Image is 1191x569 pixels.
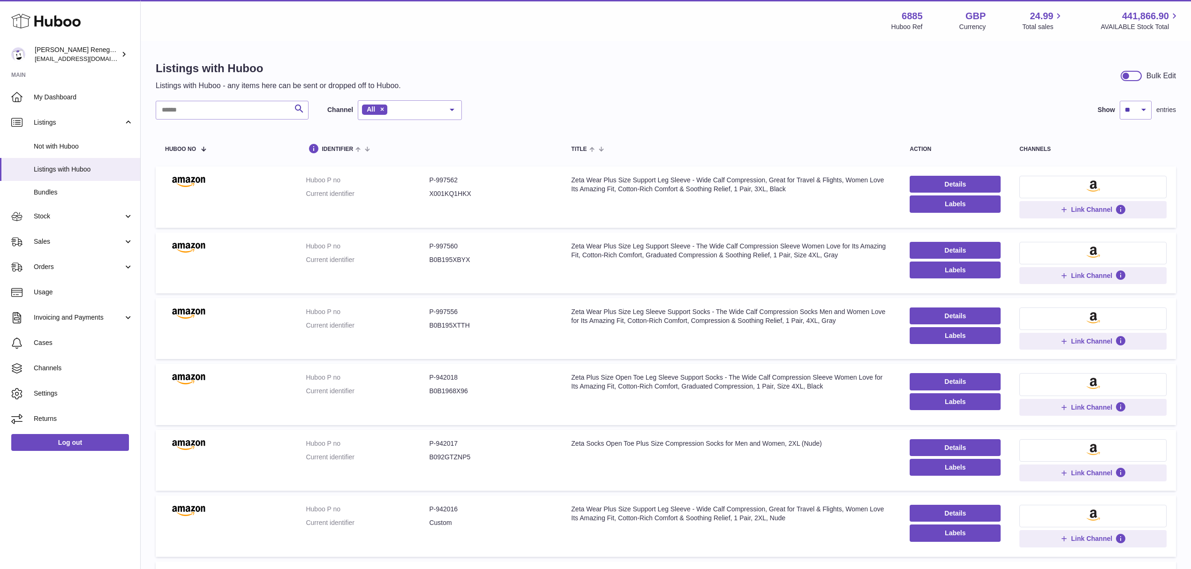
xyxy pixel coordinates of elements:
dd: B0B195XTTH [429,321,552,330]
a: Details [910,242,1001,259]
button: Link Channel [1019,530,1167,547]
div: Zeta Wear Plus Size Support Leg Sleeve - Wide Calf Compression, Great for Travel & Flights, Women... [571,505,891,523]
div: Zeta Socks Open Toe Plus Size Compression Socks for Men and Women, 2XL (Nude) [571,439,891,448]
img: amazon-small.png [1086,312,1100,323]
dd: P-997562 [429,176,552,185]
span: Total sales [1022,22,1064,31]
img: Zeta Wear Plus Size Support Leg Sleeve - Wide Calf Compression, Great for Travel & Flights, Women... [165,176,212,187]
span: Link Channel [1071,403,1112,412]
p: Listings with Huboo - any items here can be sent or dropped off to Huboo. [156,81,401,91]
span: Stock [34,212,123,221]
span: Listings [34,118,123,127]
span: Link Channel [1071,337,1112,345]
dt: Huboo P no [306,307,429,316]
img: Zeta Wear Plus Size Support Leg Sleeve - Wide Calf Compression, Great for Travel & Flights, Women... [165,505,212,516]
button: Link Channel [1019,399,1167,416]
button: Labels [910,524,1001,541]
dt: Current identifier [306,189,429,198]
dd: P-942018 [429,373,552,382]
div: [PERSON_NAME] Renegade Productions -UK account [35,45,119,63]
span: Not with Huboo [34,142,133,151]
dd: P-997556 [429,307,552,316]
span: Cases [34,338,133,347]
span: 24.99 [1030,10,1053,22]
span: identifier [322,146,353,152]
dt: Current identifier [306,518,429,527]
dt: Huboo P no [306,176,429,185]
div: Zeta Plus Size Open Toe Leg Sleeve Support Socks - The Wide Calf Compression Sleeve Women Love fo... [571,373,891,391]
dd: Custom [429,518,552,527]
dt: Huboo P no [306,439,429,448]
dt: Current identifier [306,387,429,396]
dt: Huboo P no [306,242,429,251]
span: Link Channel [1071,469,1112,477]
label: Channel [327,105,353,114]
span: Link Channel [1071,271,1112,280]
strong: 6885 [902,10,923,22]
dd: P-997560 [429,242,552,251]
dd: P-942017 [429,439,552,448]
img: amazon-small.png [1086,378,1100,389]
span: Bundles [34,188,133,197]
a: Log out [11,434,129,451]
button: Link Channel [1019,267,1167,284]
span: Usage [34,288,133,297]
button: Labels [910,393,1001,410]
img: amazon-small.png [1086,247,1100,258]
div: action [910,146,1001,152]
h1: Listings with Huboo [156,61,401,76]
button: Link Channel [1019,201,1167,218]
div: Huboo Ref [891,22,923,31]
span: Invoicing and Payments [34,313,123,322]
img: Zeta Socks Open Toe Plus Size Compression Socks for Men and Women, 2XL (Nude) [165,439,212,450]
dt: Current identifier [306,255,429,264]
a: 24.99 Total sales [1022,10,1064,31]
dt: Huboo P no [306,505,429,514]
span: Orders [34,262,123,271]
button: Labels [910,327,1001,344]
span: Sales [34,237,123,246]
dd: B0B195XBYX [429,255,552,264]
div: Zeta Wear Plus Size Leg Sleeve Support Socks - The Wide Calf Compression Socks Men and Women Love... [571,307,891,325]
span: My Dashboard [34,93,133,102]
span: Settings [34,389,133,398]
div: Zeta Wear Plus Size Leg Support Sleeve - The Wide Calf Compression Sleeve Women Love for Its Amaz... [571,242,891,260]
dt: Current identifier [306,321,429,330]
img: Zeta Wear Plus Size Leg Sleeve Support Socks - The Wide Calf Compression Socks Men and Women Love... [165,307,212,319]
span: Returns [34,414,133,423]
a: 441,866.90 AVAILABLE Stock Total [1101,10,1180,31]
div: Currency [959,22,986,31]
img: Zeta Plus Size Open Toe Leg Sleeve Support Socks - The Wide Calf Compression Sleeve Women Love fo... [165,373,212,384]
a: Details [910,176,1001,193]
strong: GBP [965,10,986,22]
span: Listings with Huboo [34,165,133,174]
img: amazon-small.png [1086,509,1100,521]
img: Zeta Wear Plus Size Leg Support Sleeve - The Wide Calf Compression Sleeve Women Love for Its Amaz... [165,242,212,253]
button: Link Channel [1019,333,1167,350]
dd: X001KQ1HKX [429,189,552,198]
span: AVAILABLE Stock Total [1101,22,1180,31]
img: amazon-small.png [1086,180,1100,192]
dt: Current identifier [306,453,429,462]
div: channels [1019,146,1167,152]
div: Zeta Wear Plus Size Support Leg Sleeve - Wide Calf Compression, Great for Travel & Flights, Women... [571,176,891,194]
span: Huboo no [165,146,196,152]
button: Labels [910,262,1001,278]
img: amazon-small.png [1086,444,1100,455]
dt: Huboo P no [306,373,429,382]
button: Link Channel [1019,464,1167,481]
span: Link Channel [1071,205,1112,214]
span: 441,866.90 [1122,10,1169,22]
span: title [571,146,587,152]
a: Details [910,505,1001,522]
dd: P-942016 [429,505,552,514]
a: Details [910,439,1001,456]
span: All [367,105,375,113]
span: [EMAIL_ADDRESS][DOMAIN_NAME] [35,55,138,62]
img: internalAdmin-6885@internal.huboo.com [11,47,25,61]
span: entries [1156,105,1176,114]
a: Details [910,307,1001,324]
span: Channels [34,364,133,373]
label: Show [1098,105,1115,114]
dd: B092GTZNP5 [429,453,552,462]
